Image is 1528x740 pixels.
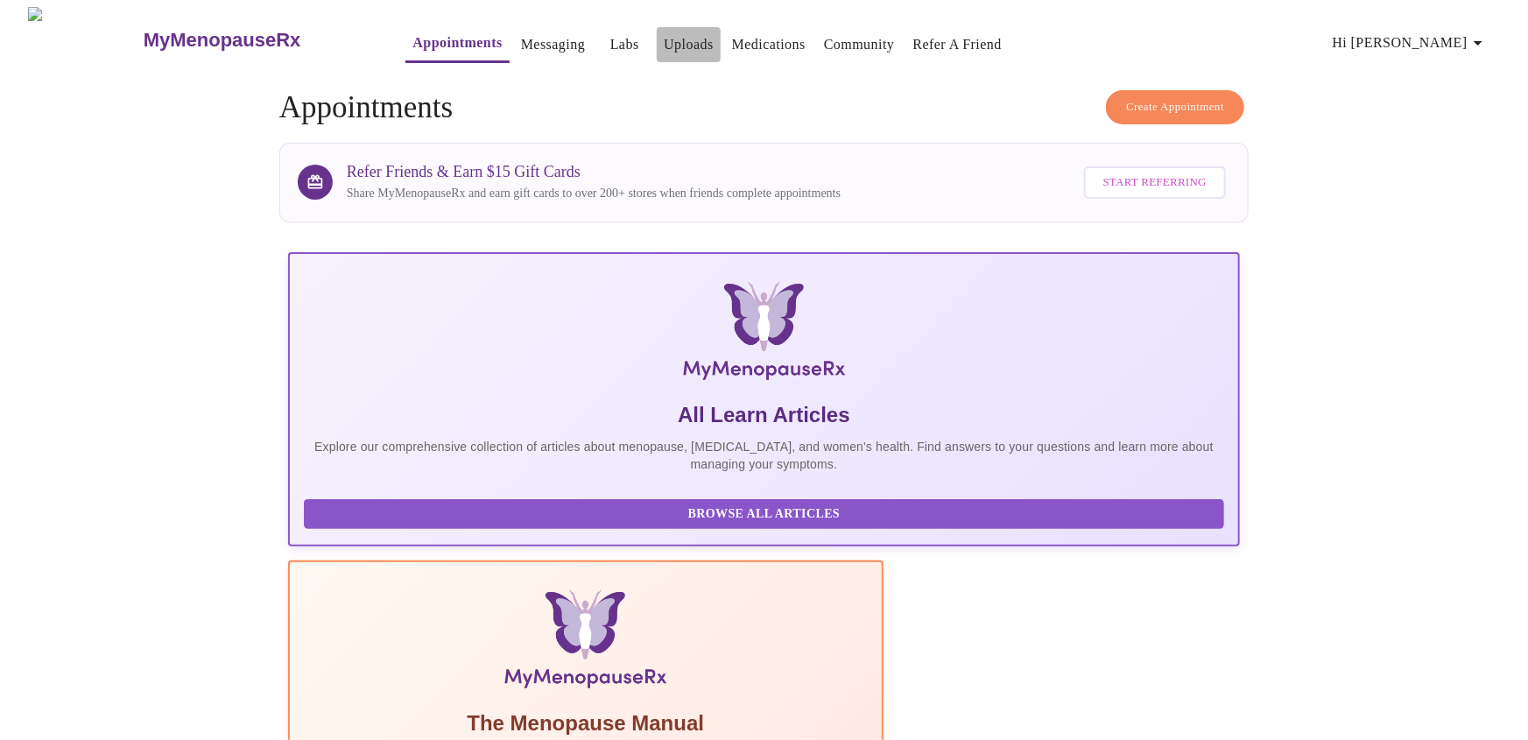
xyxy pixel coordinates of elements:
[610,32,639,57] a: Labs
[657,27,721,62] button: Uploads
[279,90,1249,125] h4: Appointments
[906,27,1010,62] button: Refer a Friend
[1103,173,1207,193] span: Start Referring
[304,438,1224,473] p: Explore our comprehensive collection of articles about menopause, [MEDICAL_DATA], and women's hea...
[725,27,813,62] button: Medications
[347,163,841,181] h3: Refer Friends & Earn $15 Gift Cards
[596,27,652,62] button: Labs
[1080,158,1230,208] a: Start Referring
[664,32,714,57] a: Uploads
[1106,90,1244,124] button: Create Appointment
[144,29,301,52] h3: MyMenopauseRx
[817,27,902,62] button: Community
[1333,31,1489,55] span: Hi [PERSON_NAME]
[141,10,370,71] a: MyMenopauseRx
[1084,166,1226,199] button: Start Referring
[732,32,806,57] a: Medications
[304,401,1224,429] h5: All Learn Articles
[304,505,1229,520] a: Browse All Articles
[412,31,502,55] a: Appointments
[1326,25,1496,60] button: Hi [PERSON_NAME]
[28,7,141,73] img: MyMenopauseRx Logo
[824,32,895,57] a: Community
[347,185,841,202] p: Share MyMenopauseRx and earn gift cards to over 200+ stores when friends complete appointments
[913,32,1003,57] a: Refer a Friend
[405,25,509,63] button: Appointments
[1126,97,1224,117] span: Create Appointment
[447,282,1081,387] img: MyMenopauseRx Logo
[393,590,778,695] img: Menopause Manual
[321,504,1207,525] span: Browse All Articles
[514,27,592,62] button: Messaging
[521,32,585,57] a: Messaging
[304,499,1224,530] button: Browse All Articles
[304,709,868,737] h5: The Menopause Manual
